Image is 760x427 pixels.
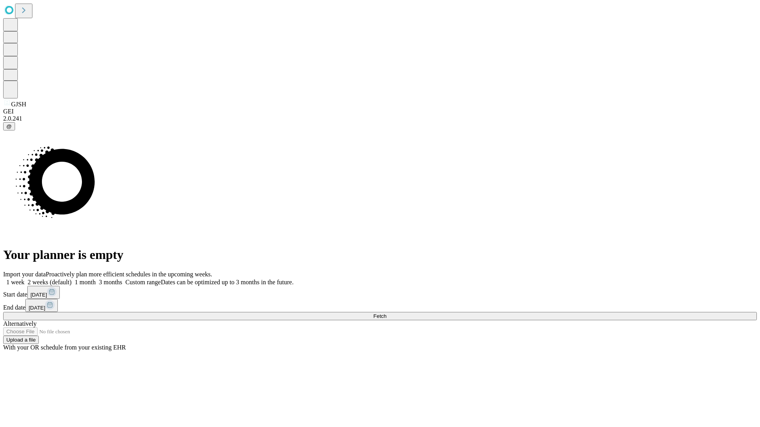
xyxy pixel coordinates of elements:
span: @ [6,123,12,129]
span: Proactively plan more efficient schedules in the upcoming weeks. [46,271,212,278]
span: [DATE] [30,292,47,298]
button: Fetch [3,312,757,320]
button: [DATE] [27,286,60,299]
div: End date [3,299,757,312]
button: Upload a file [3,336,39,344]
button: [DATE] [25,299,58,312]
div: 2.0.241 [3,115,757,122]
span: Custom range [125,279,161,285]
h1: Your planner is empty [3,248,757,262]
span: With your OR schedule from your existing EHR [3,344,126,351]
span: Alternatively [3,320,36,327]
span: [DATE] [28,305,45,311]
span: 1 month [75,279,96,285]
span: Fetch [373,313,386,319]
span: Import your data [3,271,46,278]
span: GJSH [11,101,26,108]
div: GEI [3,108,757,115]
div: Start date [3,286,757,299]
span: 1 week [6,279,25,285]
button: @ [3,122,15,130]
span: 2 weeks (default) [28,279,72,285]
span: Dates can be optimized up to 3 months in the future. [161,279,293,285]
span: 3 months [99,279,122,285]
